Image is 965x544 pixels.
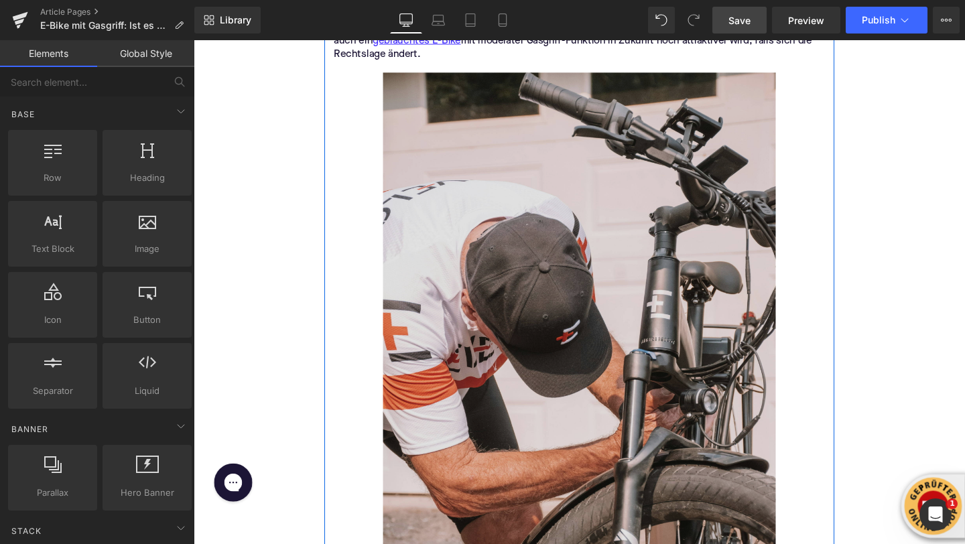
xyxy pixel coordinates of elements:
span: Separator [12,384,93,398]
span: Hero Banner [107,486,188,500]
span: 1 [947,498,958,509]
a: Tablet [454,7,487,33]
span: Banner [10,423,50,435]
span: Button [107,313,188,327]
span: Stack [10,525,43,537]
a: Mobile [487,7,519,33]
span: Preview [788,13,824,27]
a: Article Pages [40,7,194,17]
button: Undo [648,7,675,33]
span: Liquid [107,384,188,398]
button: More [933,7,960,33]
a: New Library [194,7,261,33]
button: Redo [680,7,707,33]
a: Preview [772,7,840,33]
span: Text Block [12,242,93,256]
span: Parallax [12,486,93,500]
span: Image [107,242,188,256]
a: Laptop [422,7,454,33]
iframe: Intercom live chat [919,498,952,531]
span: E-Bike mit Gasgriff: Ist es erlaubt? [40,20,169,31]
button: Publish [846,7,927,33]
a: Global Style [97,40,194,67]
span: Save [728,13,751,27]
span: Publish [862,15,895,25]
a: Desktop [390,7,422,33]
span: Row [12,171,93,185]
span: Base [10,108,36,121]
iframe: Gorgias live chat messenger [15,440,68,490]
span: Icon [12,313,93,327]
span: Heading [107,171,188,185]
span: Library [220,14,251,26]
